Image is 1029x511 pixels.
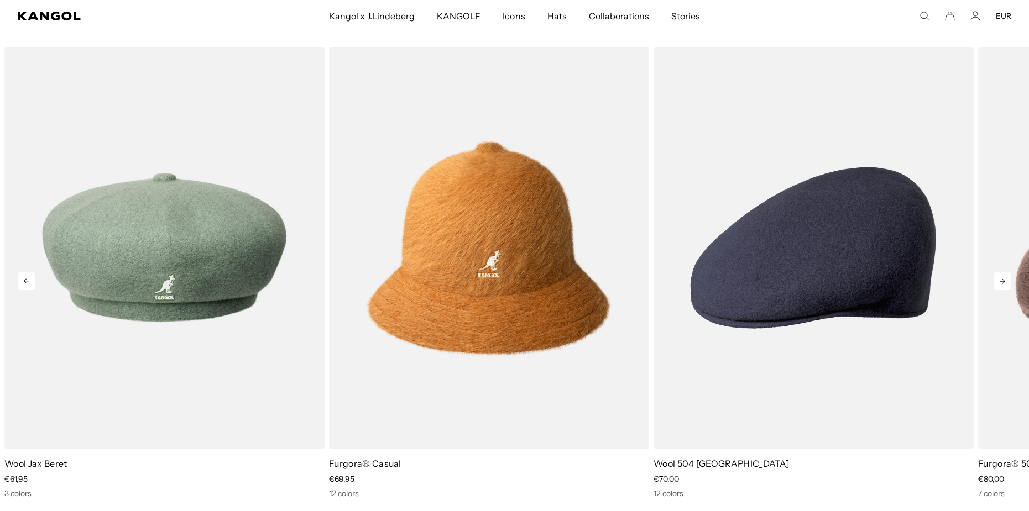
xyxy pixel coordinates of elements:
img: Furgora® Casual [329,47,649,449]
img: Wool 504 USA [654,47,974,449]
a: Wool 504 [GEOGRAPHIC_DATA] [654,458,789,469]
img: Wool Jax Beret [4,47,325,449]
span: €80,00 [978,474,1004,484]
a: Wool Jax Beret [4,458,67,469]
span: €70,00 [654,474,679,484]
div: 7 of 10 [649,47,974,498]
a: Kangol [18,12,218,20]
span: €61,95 [4,474,28,484]
summary: Search here [920,11,929,21]
a: Account [970,11,980,21]
a: Furgora® Casual [329,458,401,469]
div: 6 of 10 [325,47,649,498]
span: €69,95 [329,474,354,484]
button: EUR [996,11,1011,21]
div: 12 colors [654,488,974,498]
div: 12 colors [329,488,649,498]
button: Cart [945,11,955,21]
div: 3 colors [4,488,325,498]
